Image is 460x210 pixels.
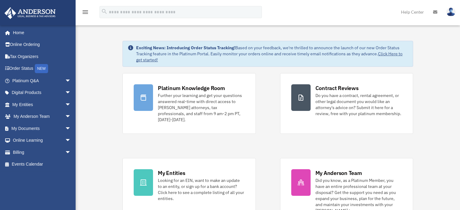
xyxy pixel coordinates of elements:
span: arrow_drop_down [65,111,77,123]
a: Home [4,27,77,39]
div: My Anderson Team [315,169,362,177]
div: Platinum Knowledge Room [158,84,225,92]
div: Looking for an EIN, want to make an update to an entity, or sign up for a bank account? Click her... [158,177,244,202]
span: arrow_drop_down [65,134,77,147]
i: menu [82,8,89,16]
img: User Pic [446,8,455,16]
a: Contract Reviews Do you have a contract, rental agreement, or other legal document you would like... [280,73,413,134]
div: Based on your feedback, we're thrilled to announce the launch of our new Order Status Tracking fe... [136,45,408,63]
a: Platinum Knowledge Room Further your learning and get your questions answered real-time with dire... [122,73,256,134]
a: Online Ordering [4,39,80,51]
span: arrow_drop_down [65,146,77,159]
a: My Documentsarrow_drop_down [4,122,80,134]
a: Events Calendar [4,158,80,170]
a: menu [82,11,89,16]
span: arrow_drop_down [65,87,77,99]
a: Digital Productsarrow_drop_down [4,87,80,99]
a: Platinum Q&Aarrow_drop_down [4,75,80,87]
span: arrow_drop_down [65,122,77,135]
a: Billingarrow_drop_down [4,146,80,158]
span: arrow_drop_down [65,99,77,111]
div: Do you have a contract, rental agreement, or other legal document you would like an attorney's ad... [315,92,402,117]
a: My Anderson Teamarrow_drop_down [4,111,80,123]
div: My Entities [158,169,185,177]
img: Anderson Advisors Platinum Portal [3,7,57,19]
a: Online Learningarrow_drop_down [4,134,80,147]
i: search [101,8,108,15]
a: Tax Organizers [4,50,80,63]
div: NEW [35,64,48,73]
strong: Exciting News: Introducing Order Status Tracking! [136,45,235,50]
a: My Entitiesarrow_drop_down [4,99,80,111]
div: Contract Reviews [315,84,359,92]
a: Order StatusNEW [4,63,80,75]
span: arrow_drop_down [65,75,77,87]
div: Further your learning and get your questions answered real-time with direct access to [PERSON_NAM... [158,92,244,123]
a: Click Here to get started! [136,51,403,63]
